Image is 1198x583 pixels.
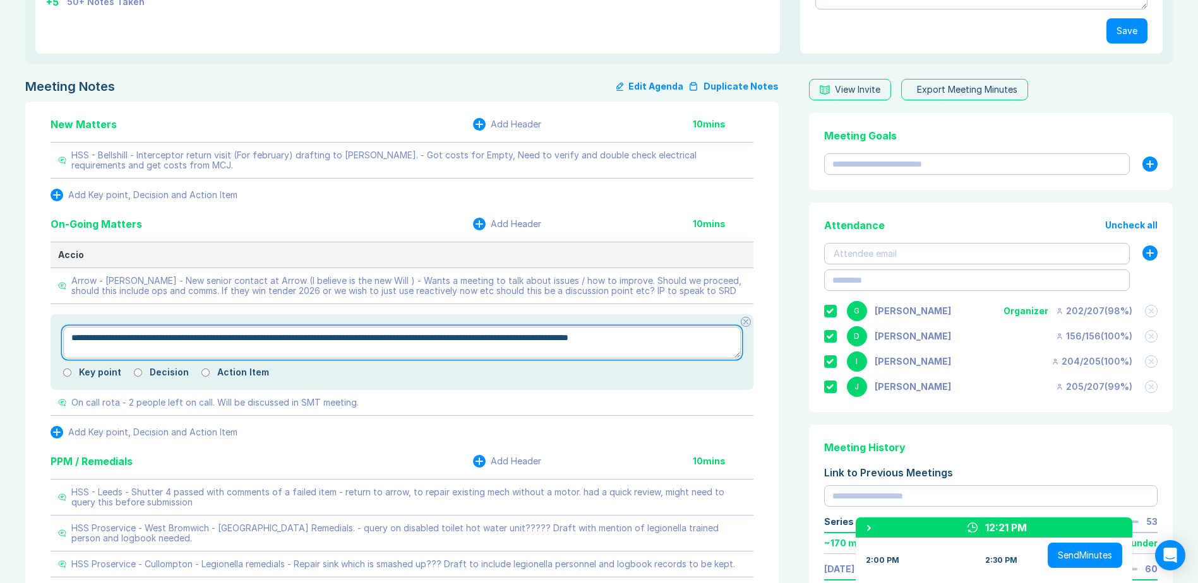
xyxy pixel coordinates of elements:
div: G [847,301,867,321]
div: 204 / 205 ( 100 %) [1051,356,1132,367]
div: Link to Previous Meetings [824,465,1158,480]
div: New Matters [51,117,117,132]
div: Meeting History [824,440,1158,455]
div: 10 mins [693,119,753,129]
button: Duplicate Notes [688,79,779,94]
label: Decision [150,367,189,377]
a: [DATE] [824,564,854,574]
div: Meeting Notes [25,79,115,94]
div: 2:00 PM [866,555,899,565]
div: Organizer [1003,306,1048,316]
div: HSS Proservice - West Bromwich - [GEOGRAPHIC_DATA] Remedials. - query on disabled toilet hot wate... [71,523,746,543]
div: HSS - Bellshill - Interceptor return visit (For february) drafting to [PERSON_NAME]. - Got costs ... [71,150,746,170]
div: Open Intercom Messenger [1155,540,1185,570]
div: 202 / 207 ( 98 %) [1056,306,1132,316]
div: Iain Parnell [875,356,951,367]
div: J [847,377,867,397]
div: HSS Proservice - Cullompton - Legionella remedials - Repair sink which is smashed up??? Draft to ... [71,559,735,569]
div: 10 mins [693,456,753,466]
div: On call rota - 2 people left on call. Will be discussed in SMT meeting. [71,397,359,408]
div: Attendance [824,218,885,233]
button: Uncheck all [1105,220,1158,230]
div: Export Meeting Minutes [917,85,1017,95]
button: Edit Agenda [616,79,683,94]
div: Arrow - [PERSON_NAME] - New senior contact at Arrow (I believe is the new Will ) - Wants a meetin... [71,276,746,296]
div: Jonny Welbourn [875,382,951,392]
label: Key point [79,367,121,377]
div: Add Key point, Decision and Action Item [68,190,237,200]
div: 2:30 PM [985,555,1017,565]
div: HSS - Leeds - Shutter 4 passed with comments of a failed item - return to arrow, to repair existi... [71,487,746,507]
div: View Invite [835,85,880,95]
div: Add Header [491,456,541,466]
button: Add Key point, Decision and Action Item [51,189,237,201]
div: Accio [58,250,746,260]
button: Add Header [473,218,541,230]
div: Series Average [824,517,893,527]
div: Add Header [491,219,541,229]
button: Export Meeting Minutes [901,79,1028,100]
div: 156 / 156 ( 100 %) [1056,331,1132,341]
div: 60 [1145,564,1158,574]
button: View Invite [809,79,891,100]
label: Action Item [217,367,269,377]
button: SendMinutes [1048,543,1122,568]
button: Save [1106,18,1147,44]
div: 10 mins [693,219,753,229]
button: Add Header [473,118,541,131]
div: David Hayter [875,331,951,341]
div: 205 / 207 ( 99 %) [1056,382,1132,392]
div: ~ 170 mins early [824,538,896,548]
button: Add Key point, Decision and Action Item [51,426,237,439]
div: I [847,351,867,372]
div: Add Key point, Decision and Action Item [68,427,237,437]
div: D [847,326,867,346]
div: Meeting Goals [824,128,1158,143]
div: Add Header [491,119,541,129]
div: 53 [1146,517,1158,527]
div: On-Going Matters [51,216,142,232]
button: Add Header [473,455,541,468]
div: 12:21 PM [985,520,1027,535]
div: Gemma White [875,306,951,316]
div: PPM / Remedials [51,454,133,469]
